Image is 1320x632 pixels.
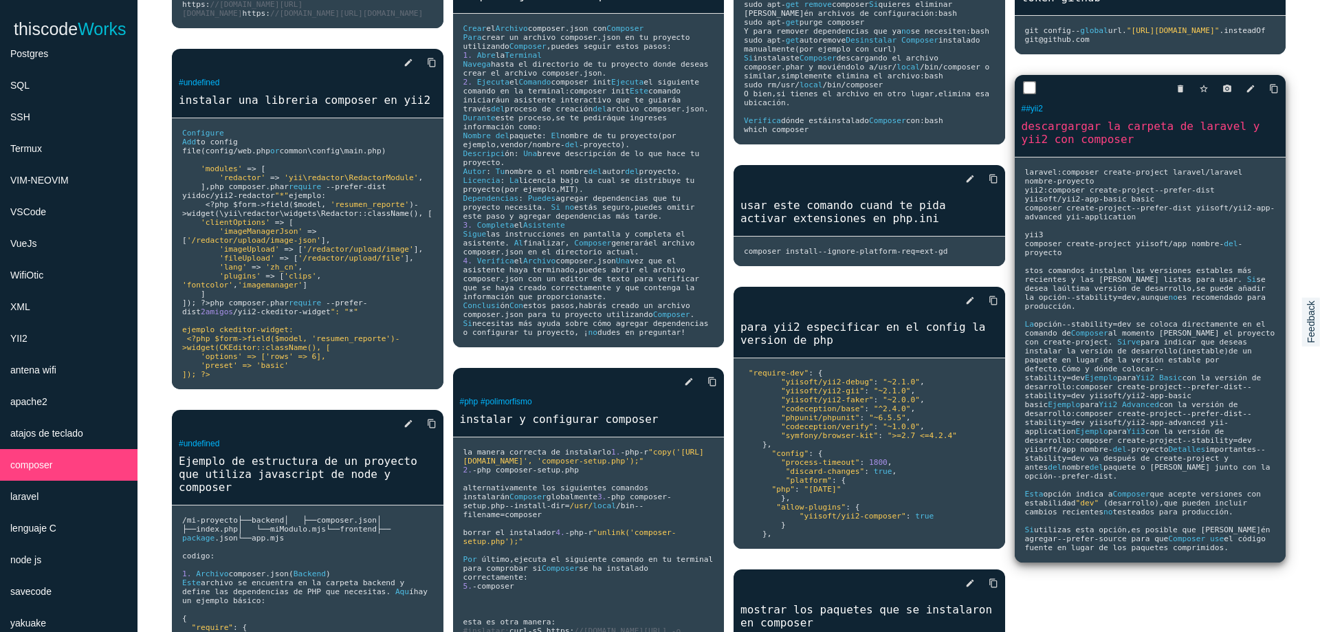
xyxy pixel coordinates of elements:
[533,140,560,149] span: nombre
[509,176,518,185] span: La
[500,140,527,149] span: vendor
[10,586,52,597] span: savecode
[657,131,662,140] span: (
[219,173,265,182] span: 'redactor'
[786,63,837,72] span: phar y movi
[684,369,694,394] i: edit
[463,24,487,33] span: Crear
[1258,76,1279,101] a: Copy to Clipboard
[744,27,989,45] span: bash sudo apt
[1205,168,1210,177] span: /
[734,602,1005,631] a: mostrar los paquetes que se instalaron en composer
[1022,104,1043,113] a: ##yii2
[509,149,514,158] span: n
[547,42,551,51] span: ,
[672,96,676,105] span: á
[280,146,363,155] span: common\config\main
[496,51,505,60] span: la
[1122,26,1127,35] span: .
[509,122,537,131] span: n como
[210,182,265,191] span: php composer
[1025,168,1057,177] span: laravel
[823,80,828,89] span: /
[10,618,46,629] span: yakuake
[256,146,270,155] span: php
[10,428,83,439] span: atajos de teclado
[934,89,938,98] span: ,
[593,105,606,113] span: del
[463,176,500,185] span: Licencia
[781,116,786,125] span: d
[1154,186,1163,195] span: --
[1025,26,1270,44] span: insteadOf git@github
[518,78,551,87] span: Comando
[744,116,943,134] span: bash which composer
[1025,177,1094,195] span: proyecto yii2
[841,63,873,72] span: ndolo a
[463,51,472,60] span: 1.
[463,60,491,69] span: Navega
[989,571,998,596] i: content_copy
[901,27,910,36] span: no
[565,140,579,149] span: del
[734,197,1005,226] a: usar este comando cuand te pida activar extensiones en php.ini
[463,87,685,105] span: comando iniciar
[776,72,781,80] span: ,
[1025,26,1071,35] span: git config
[500,185,505,194] span: (
[781,36,786,45] span: -
[265,182,270,191] span: .
[210,191,214,200] span: /
[214,191,233,200] span: yii2
[786,18,800,27] span: get
[584,140,621,149] span: proyecto
[827,116,869,125] span: instalado
[284,173,418,182] span: 'yii\redactor\RedactorModule'
[427,411,437,436] i: content_copy
[808,9,924,18] span: n archivos de configuraci
[781,63,786,72] span: .
[667,42,672,51] span: :
[393,50,413,75] a: edit
[1164,186,1191,195] span: prefer
[696,369,717,394] a: Copy to Clipboard
[1131,168,1136,177] span: -
[477,78,509,87] span: Ejecuta
[1043,186,1048,195] span: :
[261,164,266,173] span: [
[776,80,781,89] span: /
[597,33,602,42] span: .
[404,411,413,436] i: edit
[460,397,478,406] a: #php
[463,113,496,122] span: Durante
[896,63,920,72] span: local
[781,18,786,27] span: -
[182,138,243,155] span: to config file
[800,54,837,63] span: Composer
[14,7,126,51] a: thiscodeWorks
[326,182,335,191] span: --
[588,167,602,176] span: del
[551,78,612,87] span: composer init
[1176,76,1185,101] i: delete
[560,140,565,149] span: -
[744,54,943,72] span: descargando el archivo composer
[906,116,920,125] span: con
[954,166,975,191] a: edit
[500,158,505,167] span: .
[1235,76,1255,101] a: edit
[363,146,368,155] span: .
[744,9,957,27] span: bash sudo apt
[611,78,643,87] span: Ejecuta
[486,24,495,33] span: el
[496,131,509,140] span: del
[753,54,799,63] span: instalaste
[393,411,413,436] a: edit
[496,96,500,105] span: á
[776,98,781,107] span: ó
[179,439,219,448] a: #undefined
[523,149,537,158] span: Una
[463,33,695,51] span: json en tu proyecto utilizando
[551,113,555,122] span: ,
[606,24,643,33] span: Composer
